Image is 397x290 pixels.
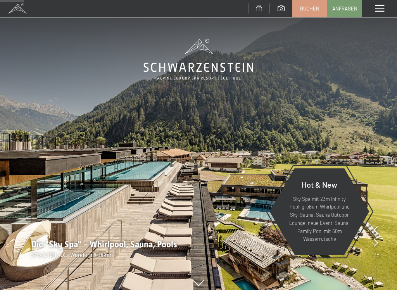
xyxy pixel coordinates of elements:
span: 8 [376,250,380,259]
span: 1 [372,250,374,259]
p: Sky Spa mit 23m Infinity Pool, großem Whirlpool und Sky-Sauna, Sauna Outdoor Lounge, neue Event-S... [288,195,350,243]
span: Die "Sky Spa" - Whirlpool, Sauna, Pools [31,240,177,249]
span: SPA & RELAX - Wandern & Biken [31,251,113,258]
span: Hot & New [302,180,337,189]
span: / [374,250,376,259]
span: Anfragen [332,5,357,12]
a: Buchen [293,0,327,17]
a: Hot & New Sky Spa mit 23m Infinity Pool, großem Whirlpool und Sky-Sauna, Sauna Outdoor Lounge, ne... [269,168,370,255]
a: Anfragen [328,0,362,17]
span: Buchen [300,5,319,12]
